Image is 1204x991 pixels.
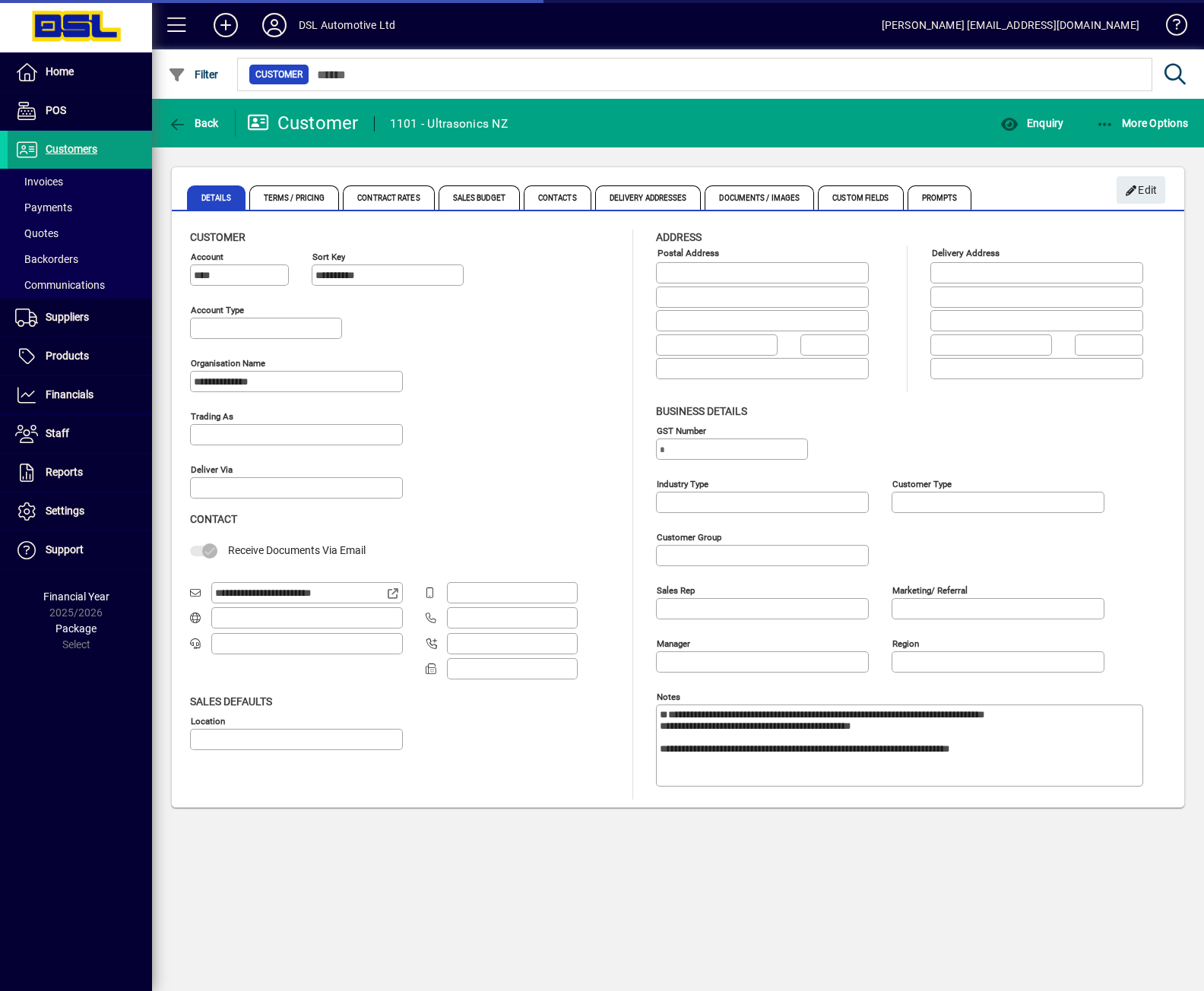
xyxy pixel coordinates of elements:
a: Communications [8,272,152,298]
span: Financial Year [43,590,109,603]
span: Staff [46,427,69,439]
mat-label: Trading as [191,411,233,422]
mat-label: Notes [657,691,680,701]
button: Back [164,109,223,137]
a: Backorders [8,246,152,272]
mat-label: Marketing/ Referral [892,584,968,595]
button: Enquiry [996,109,1067,137]
span: Invoices [15,176,63,188]
span: Quotes [15,227,59,239]
div: 1101 - Ultrasonics NZ [390,112,508,136]
span: Filter [168,68,219,81]
a: Quotes [8,220,152,246]
span: Enquiry [1000,117,1063,129]
span: Products [46,350,89,362]
span: Contact [190,513,237,525]
mat-label: Account [191,252,223,262]
mat-label: Account Type [191,305,244,315]
span: Payments [15,201,72,214]
a: Knowledge Base [1155,3,1185,52]
span: Financials [46,388,93,401]
a: Invoices [8,169,152,195]
span: POS [46,104,66,116]
div: DSL Automotive Ltd [299,13,395,37]
span: Contract Rates [343,185,434,210]
span: Sales Budget [439,185,520,210]
div: Customer [247,111,359,135]
mat-label: Industry type [657,478,708,489]
mat-label: GST Number [657,425,706,435]
a: Staff [8,415,152,453]
span: Suppliers [46,311,89,323]
a: Home [8,53,152,91]
a: Suppliers [8,299,152,337]
span: Business details [656,405,747,417]
a: Products [8,337,152,375]
span: Home [46,65,74,78]
mat-label: Customer type [892,478,952,489]
div: [PERSON_NAME] [EMAIL_ADDRESS][DOMAIN_NAME] [882,13,1139,37]
mat-label: Sort key [312,252,345,262]
mat-label: Organisation name [191,358,265,369]
span: Receive Documents Via Email [228,544,366,556]
span: Back [168,117,219,129]
a: Reports [8,454,152,492]
span: More Options [1096,117,1189,129]
a: Support [8,531,152,569]
mat-label: Region [892,638,919,648]
mat-label: Deliver via [191,464,233,475]
span: Documents / Images [705,185,814,210]
span: Package [55,622,97,635]
span: Edit [1125,178,1158,203]
span: Backorders [15,253,78,265]
mat-label: Sales rep [657,584,695,595]
span: Customer [255,67,303,82]
button: Add [201,11,250,39]
button: Profile [250,11,299,39]
span: Address [656,231,702,243]
span: Customers [46,143,97,155]
button: More Options [1092,109,1193,137]
span: Customer [190,231,246,243]
mat-label: Manager [657,638,690,648]
span: Support [46,543,84,556]
span: Prompts [908,185,972,210]
button: Filter [164,61,223,88]
span: Settings [46,505,84,517]
mat-label: Customer group [657,531,721,542]
span: Communications [15,279,105,291]
span: Reports [46,466,83,478]
span: Sales defaults [190,695,272,708]
app-page-header-button: Back [152,109,236,137]
button: Edit [1117,176,1165,204]
a: Payments [8,195,152,220]
span: Custom Fields [818,185,903,210]
span: Details [187,185,246,210]
span: Contacts [524,185,591,210]
mat-label: Location [191,715,225,726]
a: Financials [8,376,152,414]
span: Terms / Pricing [249,185,340,210]
a: POS [8,92,152,130]
a: Settings [8,492,152,530]
span: Delivery Addresses [595,185,702,210]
